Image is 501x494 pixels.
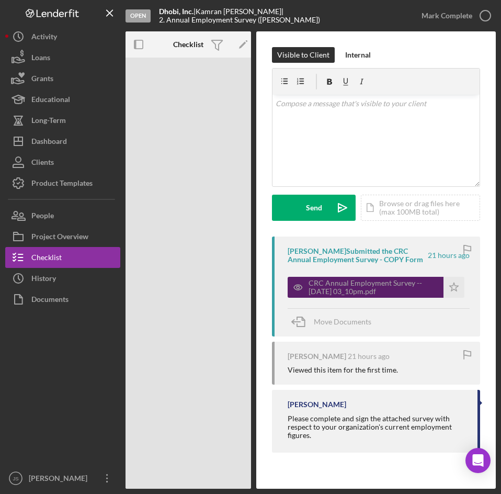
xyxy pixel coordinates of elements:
[5,89,120,110] button: Educational
[288,309,382,335] button: Move Documents
[31,205,54,229] div: People
[5,110,120,131] button: Long-Term
[288,352,346,361] div: [PERSON_NAME]
[31,247,62,271] div: Checklist
[5,173,120,194] button: Product Templates
[314,317,371,326] span: Move Documents
[5,268,120,289] button: History
[5,68,120,89] button: Grants
[26,468,94,491] div: [PERSON_NAME]
[31,226,88,250] div: Project Overview
[159,7,196,16] div: |
[288,277,464,298] button: CRC Annual Employment Survey -- [DATE] 03_10pm.pdf
[196,7,283,16] div: Kamran [PERSON_NAME] |
[31,47,50,71] div: Loans
[31,110,66,133] div: Long-Term
[31,26,57,50] div: Activity
[288,414,467,440] div: Please complete and sign the attached survey with respect to your organization's current employme...
[288,400,346,409] div: [PERSON_NAME]
[5,289,120,310] button: Documents
[159,16,320,24] div: 2. Annual Employment Survey ([PERSON_NAME])
[309,279,438,296] div: CRC Annual Employment Survey -- [DATE] 03_10pm.pdf
[340,47,376,63] button: Internal
[5,26,120,47] button: Activity
[5,152,120,173] button: Clients
[5,468,120,489] button: JS[PERSON_NAME]
[272,47,335,63] button: Visible to Client
[31,268,56,291] div: History
[422,5,472,26] div: Mark Complete
[173,40,203,49] b: Checklist
[465,448,491,473] div: Open Intercom Messenger
[306,195,322,221] div: Send
[13,476,18,481] text: JS
[288,247,426,264] div: [PERSON_NAME] Submitted the CRC Annual Employment Survey - COPY Form
[31,131,67,154] div: Dashboard
[5,247,120,268] button: Checklist
[5,47,120,68] button: Loans
[126,9,151,23] div: Open
[31,152,54,175] div: Clients
[428,251,470,260] time: 2025-08-24 19:10
[272,195,356,221] button: Send
[411,5,496,26] button: Mark Complete
[5,205,120,226] button: People
[277,47,329,63] div: Visible to Client
[31,89,70,113] div: Educational
[348,352,390,361] time: 2025-08-24 19:08
[5,131,120,152] button: Dashboard
[5,226,120,247] button: Project Overview
[31,173,93,196] div: Product Templates
[31,68,53,92] div: Grants
[345,47,371,63] div: Internal
[31,289,69,312] div: Documents
[159,7,193,16] b: Dhobi, Inc.
[288,366,398,374] div: Viewed this item for the first time.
